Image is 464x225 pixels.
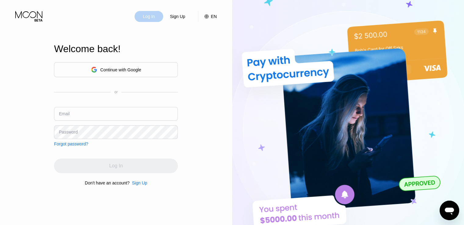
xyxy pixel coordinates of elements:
[114,90,118,94] div: or
[85,180,130,185] div: Don't have an account?
[100,67,141,72] div: Continue with Google
[211,14,217,19] div: EN
[130,180,147,185] div: Sign Up
[54,141,88,146] div: Forgot password?
[169,13,186,20] div: Sign Up
[198,11,217,22] div: EN
[54,43,178,55] div: Welcome back!
[142,13,156,20] div: Log In
[132,180,147,185] div: Sign Up
[59,130,77,134] div: Password
[135,11,163,22] div: Log In
[440,201,459,220] iframe: Button to launch messaging window
[59,111,70,116] div: Email
[163,11,192,22] div: Sign Up
[54,62,178,77] div: Continue with Google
